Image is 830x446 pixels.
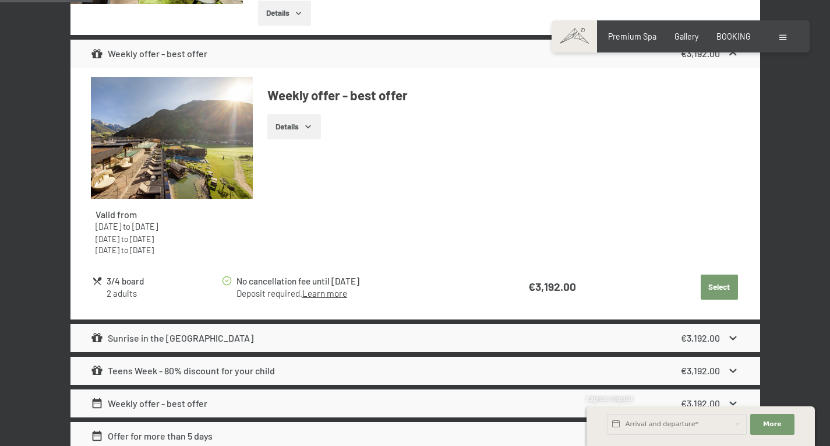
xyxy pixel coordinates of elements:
[96,233,248,244] div: to
[107,287,220,300] div: 2 adults
[130,234,154,244] time: 21/06/2026
[132,222,158,231] time: 12/04/2026
[91,331,253,345] div: Sunrise in the [GEOGRAPHIC_DATA]
[681,48,720,59] strong: €3,192.00
[70,357,760,385] div: Teens Week - 80% discount for your child€3,192.00
[528,280,576,293] strong: €3,192.00
[681,365,720,376] strong: €3,192.00
[750,414,794,435] button: More
[91,364,275,378] div: Teens Week - 80% discount for your child
[96,209,137,220] strong: Valid from
[96,245,119,255] time: 27/06/2026
[91,396,207,410] div: Weekly offer - best offer
[236,275,479,288] div: No cancellation fee until [DATE]
[302,288,347,298] a: Learn more
[674,31,698,41] a: Gallery
[91,429,213,443] div: Offer for more than 5 days
[701,275,738,300] button: Select
[763,420,782,429] span: More
[91,77,253,199] img: mss_renderimg.php
[96,221,248,233] div: to
[70,324,760,352] div: Sunrise in the [GEOGRAPHIC_DATA]€3,192.00
[96,234,119,244] time: 14/05/2026
[258,1,311,26] button: Details
[96,222,121,231] time: 10/08/2025
[96,244,248,255] div: to
[267,114,320,140] button: Details
[70,40,760,68] div: Weekly offer - best offer€3,192.00
[91,47,207,61] div: Weekly offer - best offer
[236,287,479,300] div: Deposit required.
[587,395,633,402] span: Express request
[130,245,154,255] time: 01/01/2027
[70,389,760,417] div: Weekly offer - best offer€3,192.00
[267,86,739,104] h4: Weekly offer - best offer
[107,275,220,288] div: 3/4 board
[681,332,720,343] strong: €3,192.00
[608,31,656,41] a: Premium Spa
[716,31,751,41] a: BOOKING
